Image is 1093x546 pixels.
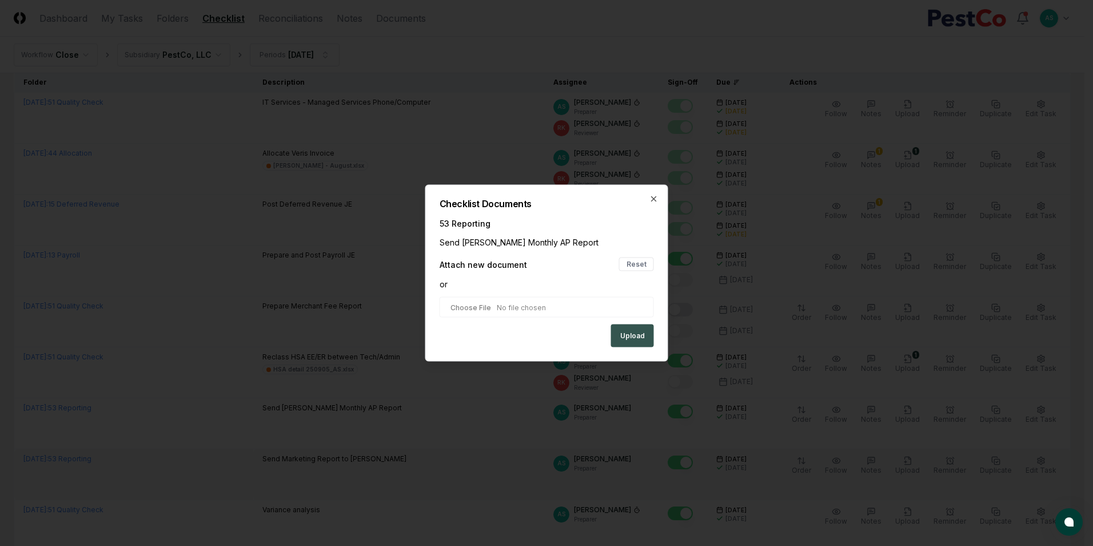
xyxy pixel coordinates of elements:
h2: Checklist Documents [440,199,654,208]
div: Attach new document [440,258,527,270]
button: Upload [611,325,654,347]
div: 53 Reporting [440,217,654,230]
div: Send [PERSON_NAME] Monthly AP Report [440,236,654,248]
button: Reset [619,258,654,271]
div: or [440,278,654,290]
